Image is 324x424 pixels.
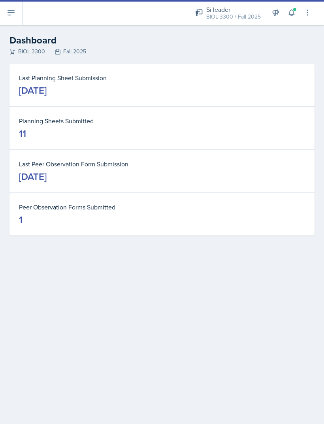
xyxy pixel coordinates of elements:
[19,73,305,83] dt: Last Planning Sheet Submission
[19,170,47,183] div: [DATE]
[19,84,47,97] div: [DATE]
[19,202,305,212] dt: Peer Observation Forms Submitted
[206,13,261,21] div: BIOL 3300 / Fall 2025
[19,159,305,169] dt: Last Peer Observation Form Submission
[19,127,26,140] div: 11
[19,116,305,126] dt: Planning Sheets Submitted
[9,33,315,47] h2: Dashboard
[19,213,23,226] div: 1
[9,47,315,56] div: BIOL 3300 Fall 2025
[206,5,261,14] div: Si leader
